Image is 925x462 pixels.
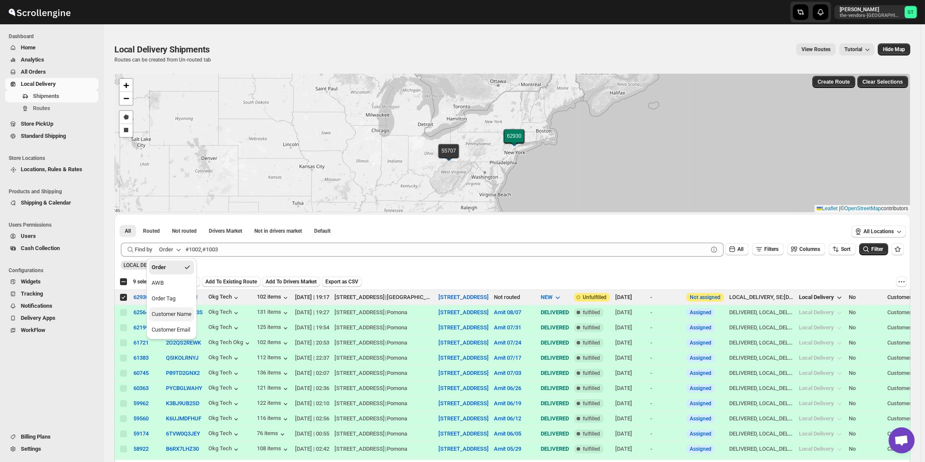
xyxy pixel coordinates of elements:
button: 112 items [257,354,290,363]
span: − [123,93,129,104]
p: the-vendors-[GEOGRAPHIC_DATA] [840,13,901,18]
button: [STREET_ADDRESS] [438,385,489,391]
button: Okg Tech [208,415,240,423]
button: Okg Tech [208,445,240,454]
div: | [334,308,433,317]
img: Marker [508,137,521,146]
button: PYCBGLWAHY [166,385,202,391]
span: Users [21,233,36,239]
div: [STREET_ADDRESS] [334,293,385,302]
div: | [334,354,433,362]
div: Pomona [387,323,407,332]
button: Notifications [5,300,98,312]
div: [STREET_ADDRESS] [334,354,385,362]
span: fulfilled [583,309,600,316]
div: Order Tag [152,294,175,303]
button: Delivery Apps [5,312,98,324]
button: Add To Existing Route [202,277,260,287]
div: [STREET_ADDRESS] [334,384,385,393]
div: No [849,369,882,377]
button: Amit 06/19 [494,400,521,407]
span: fulfilled [583,355,600,361]
span: fulfilled [583,324,600,331]
div: [DATE] | 20:53 [295,338,329,347]
button: Assigned [690,400,711,407]
div: © contributors [815,205,910,212]
span: Billing Plans [21,433,51,440]
button: Okg Tech [208,400,240,408]
a: Draw a rectangle [120,124,133,137]
button: Assigned [690,309,711,316]
button: Home [5,42,98,54]
button: WorkFlow [5,324,98,336]
div: Pomona [387,338,407,347]
button: Assigned [690,385,711,391]
button: Q5IKOLRNYJ [166,355,198,361]
span: Tutorial [844,46,862,52]
button: Customer Email [149,323,194,337]
div: DELIVERED [541,338,569,347]
div: [DATE] [615,354,645,362]
button: Unrouted [167,225,202,237]
button: 102 items [257,293,290,302]
span: Not in drivers market [254,228,302,234]
button: Not assigned [690,294,721,300]
button: 122 items [257,400,290,408]
p: [PERSON_NAME] [840,6,901,13]
div: [DATE] | 19:27 [295,308,329,317]
button: 62199 [133,324,149,331]
button: Assigned [690,416,711,422]
div: 121 items [257,384,290,393]
div: [DATE] [615,338,645,347]
span: View Routes [802,46,831,53]
button: 59560 [133,415,149,422]
button: [STREET_ADDRESS] [438,324,489,331]
button: NEW [536,290,567,304]
button: Amit 06/12 [494,415,521,422]
div: Pomona [387,354,407,362]
button: User menu [834,5,918,19]
div: Order [159,245,173,254]
span: Analytics [21,56,44,63]
span: Default [314,228,331,234]
div: Not routed [494,293,536,302]
button: Analytics [5,54,98,66]
button: Order [149,260,194,274]
button: P89TD2GNX2 [166,370,200,376]
span: Tracking [21,290,43,297]
span: LOCAL DELIVERY [123,262,164,268]
div: No [849,293,882,302]
button: 6TVW0Q3JEY [166,430,200,437]
a: Zoom in [120,79,133,92]
span: Add To Existing Route [205,278,257,285]
span: Simcha Trieger [905,6,917,18]
span: Columns [799,246,820,252]
div: [DATE] | 02:07 [295,369,329,377]
button: Customer Name [149,307,194,321]
button: Okg Tech Okg [208,339,252,348]
button: Assigned [690,340,711,346]
button: Assigned [690,355,711,361]
button: Okg Tech [208,309,240,317]
div: No [849,308,882,317]
button: Assigned [690,370,711,376]
button: K6UJMDFHUF [166,415,201,422]
button: Tutorial [839,43,874,55]
button: Filter [859,243,888,255]
button: Clear Selections [857,76,908,88]
button: Users [5,230,98,242]
button: All Orders [5,66,98,78]
button: 116 items [257,415,290,423]
button: Un-claimable [249,225,307,237]
button: [STREET_ADDRESS] [438,415,489,422]
button: Amit 07/31 [494,324,521,331]
img: ScrollEngine [7,1,72,23]
button: Create Route [812,76,855,88]
span: Export as CSV [325,278,358,285]
span: Delivery Apps [21,315,55,321]
button: Claimable [204,225,247,237]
